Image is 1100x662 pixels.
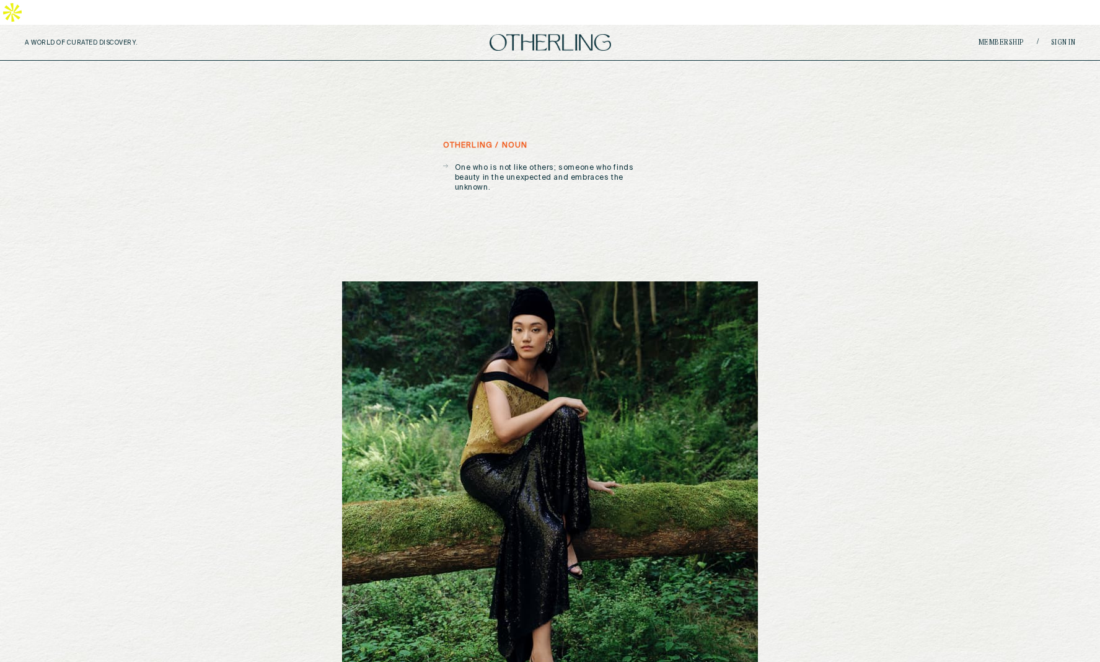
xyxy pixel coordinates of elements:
p: One who is not like others; someone who finds beauty in the unexpected and embraces the unknown. [455,163,658,193]
img: logo [490,34,611,51]
h5: A WORLD OF CURATED DISCOVERY. [25,39,191,46]
span: / [1037,38,1039,47]
h5: otherling / noun [443,141,528,150]
a: Sign in [1051,39,1076,46]
a: Membership [979,39,1024,46]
